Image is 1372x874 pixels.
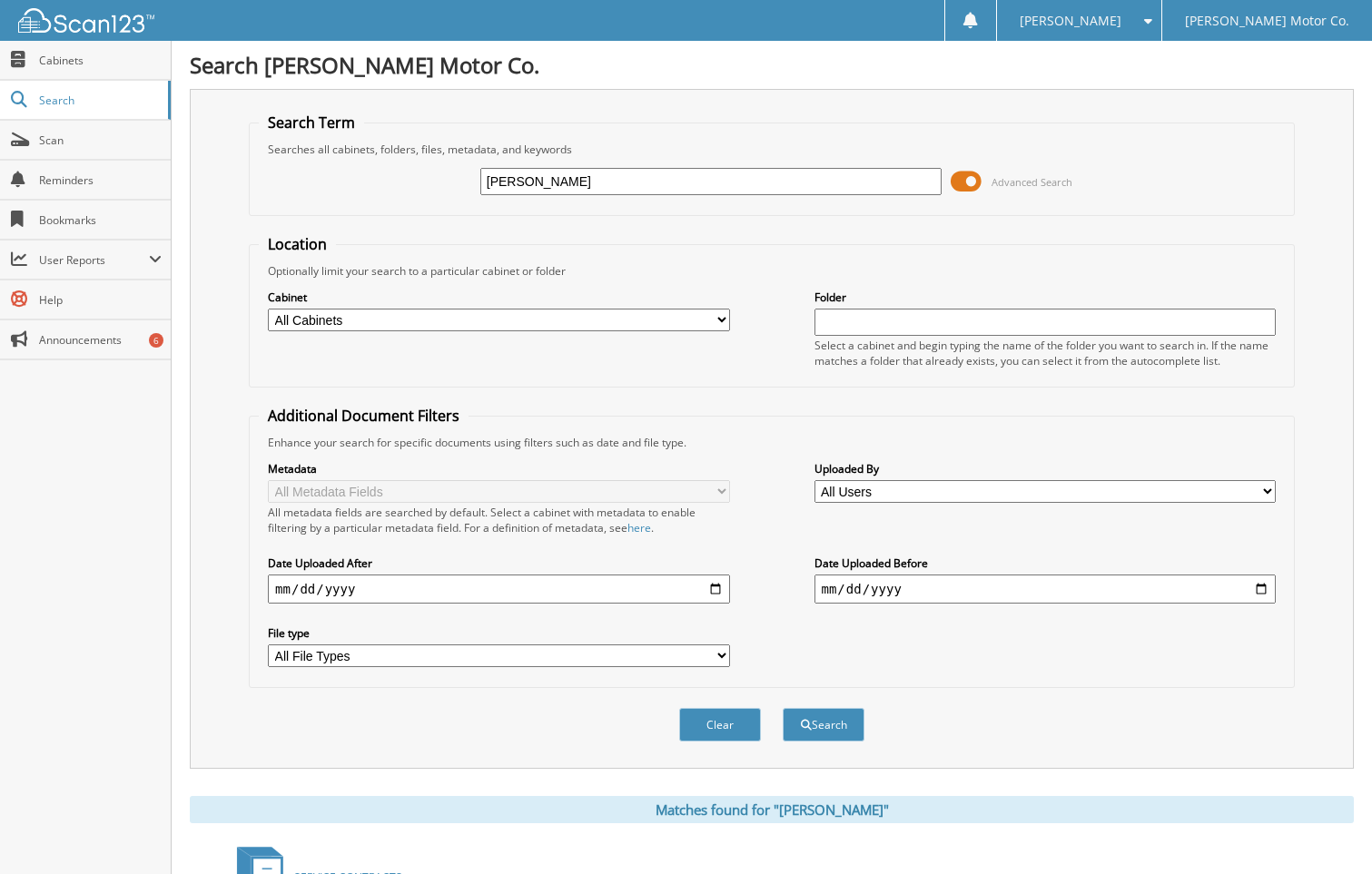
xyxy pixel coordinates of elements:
input: start [268,574,729,604]
label: File type [268,625,729,641]
div: Optionally limit your search to a particular cabinet or folder [259,263,1285,279]
a: here [627,520,651,535]
span: Bookmarks [39,212,162,228]
legend: Search Term [259,113,364,133]
label: Date Uploaded After [268,555,729,571]
span: Scan [39,133,162,148]
span: User Reports [39,252,149,268]
label: Cabinet [268,290,729,305]
div: Matches found for "[PERSON_NAME]" [190,796,1354,823]
div: All metadata fields are searched by default. Select a cabinet with metadata to enable filtering b... [268,505,729,535]
img: scan123-logo-white.svg [18,8,154,33]
span: [PERSON_NAME] [1020,15,1121,26]
span: Cabinets [39,53,162,68]
div: Enhance your search for specific documents using filters such as date and file type. [259,435,1285,450]
label: Folder [814,290,1276,305]
h1: Search [PERSON_NAME] Motor Co. [190,50,1354,80]
span: [PERSON_NAME] Motor Co. [1185,15,1349,26]
div: Select a cabinet and begin typing the name of the folder you want to search in. If the name match... [814,338,1276,368]
button: Clear [679,708,761,741]
button: Search [783,708,864,741]
span: Help [39,292,162,308]
label: Uploaded By [814,461,1276,476]
legend: Additional Document Filters [259,406,469,426]
input: end [814,574,1276,604]
div: 6 [149,333,163,348]
div: Searches all cabinets, folders, files, metadata, and keywords [259,142,1285,157]
span: Reminders [39,172,162,188]
span: Advanced Search [992,175,1072,189]
label: Date Uploaded Before [814,555,1276,571]
span: Announcements [39,332,162,348]
legend: Location [259,234,336,254]
label: Metadata [268,461,729,476]
span: Search [39,93,159,108]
